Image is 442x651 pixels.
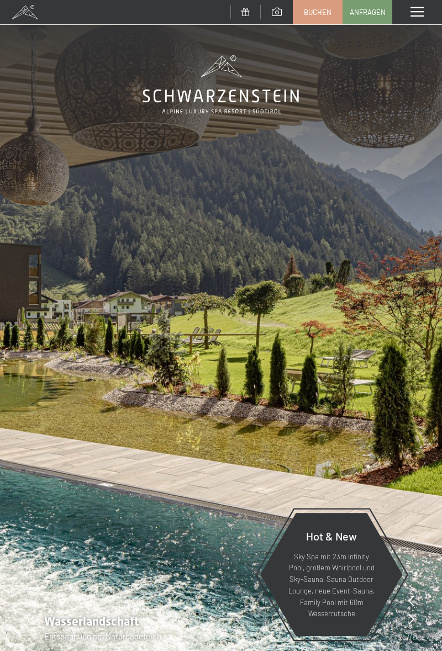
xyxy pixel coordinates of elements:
a: Buchen [293,1,342,24]
span: / [409,630,413,642]
p: Sky Spa mit 23m Infinity Pool, großem Whirlpool und Sky-Sauna, Sauna Outdoor Lounge, neue Event-S... [287,551,376,620]
span: Anfragen [350,7,386,17]
span: Hot & New [306,529,357,543]
span: 7 [406,630,409,642]
span: Entspannung am Naturbadeteich [44,631,161,641]
a: Hot & New Sky Spa mit 23m Infinity Pool, großem Whirlpool und Sky-Sauna, Sauna Outdoor Lounge, ne... [260,512,403,637]
span: 8 [413,630,417,642]
span: Wasserlandschaft [44,615,139,628]
span: Buchen [304,7,331,17]
a: Anfragen [343,1,392,24]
